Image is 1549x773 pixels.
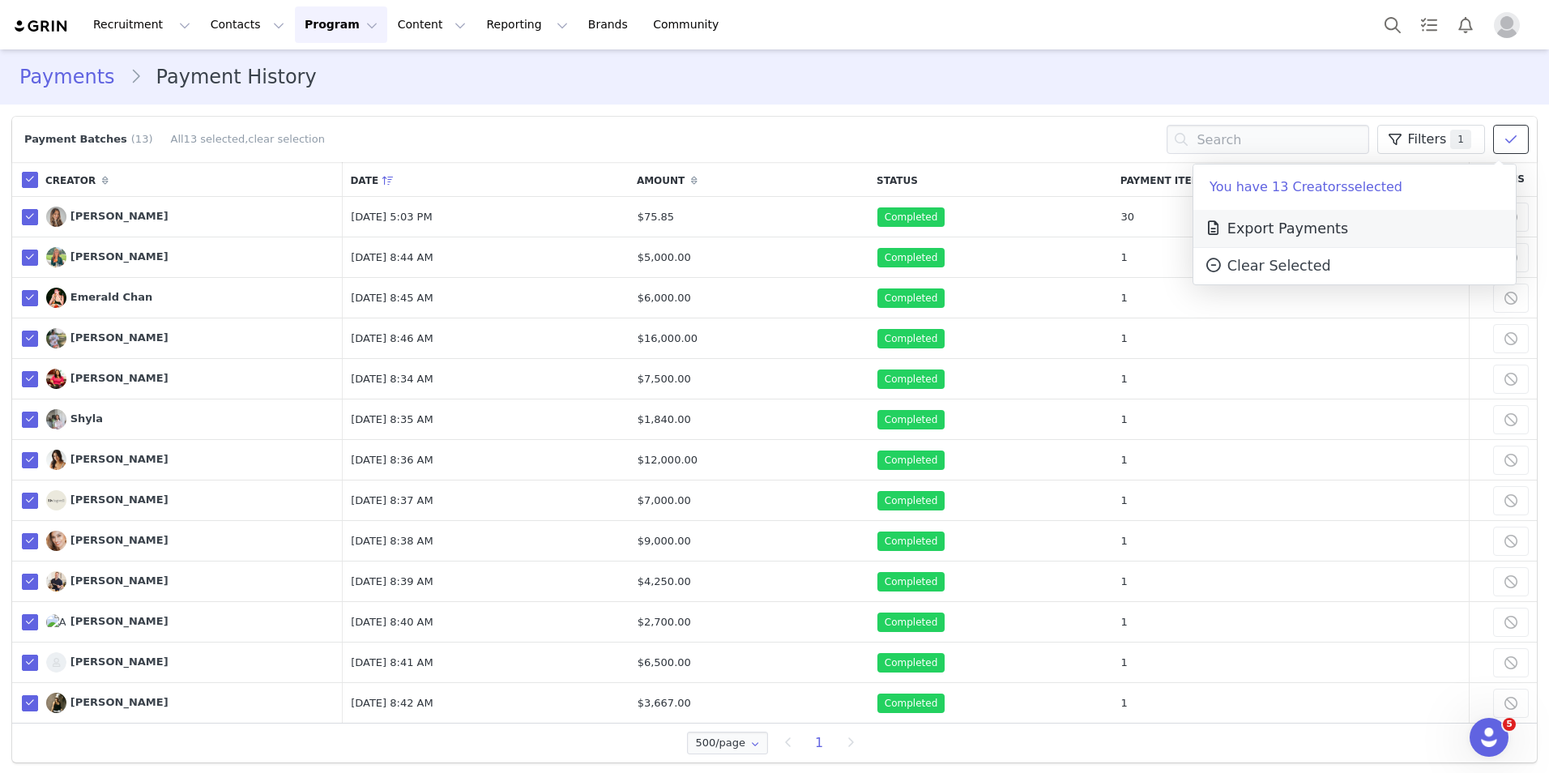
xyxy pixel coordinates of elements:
span: Completed [877,248,945,267]
a: [PERSON_NAME] [46,693,169,713]
span: $6,500.00 [638,656,691,668]
a: [PERSON_NAME] [46,531,169,551]
td: 1 [1113,683,1470,724]
span: $12,000.00 [638,454,698,466]
span: Completed [877,613,945,632]
img: Ashley Hetherington [46,207,66,227]
button: Reporting [476,6,577,43]
td: 1 [1113,399,1470,440]
img: Shyla [46,409,66,429]
button: Search [1375,6,1410,43]
iframe: Intercom live chat [1470,718,1508,757]
button: Filters1 [1377,125,1485,154]
span: [PERSON_NAME] [70,331,169,344]
span: Completed [877,207,945,227]
span: s [1341,179,1347,194]
li: 1 [804,732,834,754]
button: Profile [1484,12,1536,38]
a: clear selection [248,133,325,145]
img: Olivia Ivey Davis [46,693,66,713]
span: [PERSON_NAME] [70,615,169,627]
button: Content [388,6,476,43]
span: Completed [877,532,945,551]
span: Completed [877,491,945,510]
span: Shyla [70,412,103,425]
a: [PERSON_NAME] [46,490,169,510]
span: $2,700.00 [638,616,691,628]
td: 1 [1113,562,1470,602]
span: Emerald Chan [70,291,153,303]
a: Emerald Chan [46,288,153,308]
th: Payment Items [1113,162,1470,197]
span: $7,500.00 [638,373,691,385]
a: [PERSON_NAME] [46,652,169,673]
span: (13) [131,131,153,147]
td: 1 [1113,278,1470,318]
td: 1 [1113,480,1470,521]
input: Search [1167,125,1369,154]
span: $5,000.00 [638,251,691,263]
a: [PERSON_NAME] [46,207,169,227]
a: [PERSON_NAME] [46,328,169,348]
td: [DATE] 8:46 AM [343,318,629,359]
span: Filters [1407,130,1446,149]
button: Notifications [1448,6,1483,43]
input: Select [687,732,768,754]
span: Completed [877,329,945,348]
td: 1 [1113,359,1470,399]
a: [PERSON_NAME] [46,369,169,389]
td: 30 [1113,197,1470,237]
span: $16,000.00 [638,332,698,344]
th: Amount [629,162,869,197]
span: [PERSON_NAME] [70,493,169,506]
span: [PERSON_NAME] [70,656,169,668]
img: placeholder-profile.jpg [1494,12,1520,38]
span: 5 [1503,718,1516,731]
div: Payment Batches [20,131,160,147]
td: [DATE] 8:37 AM [343,480,629,521]
span: Completed [877,288,945,308]
img: Erin Antoniak [46,247,66,267]
td: 1 [1113,602,1470,643]
td: 1 [1113,318,1470,359]
a: [PERSON_NAME] [46,450,169,470]
span: Completed [877,694,945,713]
span: $3,667.00 [638,697,691,709]
img: Mayra Arias [46,531,66,551]
span: [PERSON_NAME] [70,250,169,263]
td: [DATE] 8:42 AM [343,683,629,724]
button: Program [295,6,387,43]
img: Amy Kane [46,614,66,630]
a: [PERSON_NAME] [46,571,169,591]
th: Creator [38,162,343,197]
button: Contacts [201,6,294,43]
td: 1 [1113,521,1470,562]
div: 13 selected, [170,131,324,147]
td: [DATE] 8:40 AM [343,602,629,643]
a: Shyla [46,409,103,429]
td: 1 [1113,440,1470,480]
img: Alexis Kennedy [46,652,66,673]
td: [DATE] 8:35 AM [343,399,629,440]
span: [PERSON_NAME] [70,534,169,546]
span: $7,000.00 [638,494,691,506]
a: Payments [19,62,130,92]
a: grin logo [13,19,70,34]
a: Brands [578,6,642,43]
img: Christine Thornton [46,328,66,348]
a: Community [643,6,736,43]
td: [DATE] 8:45 AM [343,278,629,318]
span: $4,250.00 [638,575,691,587]
span: $1,840.00 [638,413,691,425]
span: $75.85 [638,211,675,223]
td: [DATE] 8:34 AM [343,359,629,399]
span: [PERSON_NAME] [70,696,169,708]
img: Olivia Hedlund [46,490,66,510]
td: [DATE] 8:36 AM [343,440,629,480]
td: 1 [1113,643,1470,683]
td: [DATE] 8:39 AM [343,562,629,602]
a: [PERSON_NAME] [46,247,169,267]
span: Completed [877,410,945,429]
span: $6,000.00 [638,292,691,304]
span: [PERSON_NAME] [70,372,169,384]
